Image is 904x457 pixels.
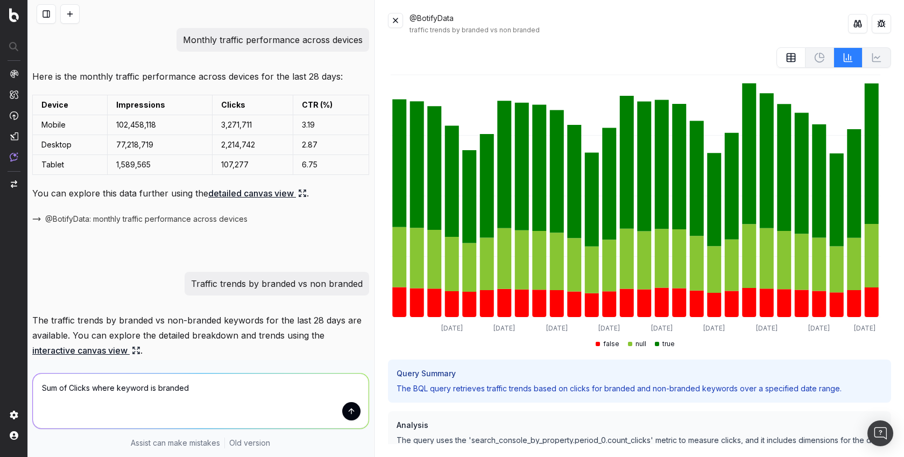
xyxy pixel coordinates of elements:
[208,186,307,201] a: detailed canvas view
[32,313,369,358] p: The traffic trends by branded vs non-branded keywords for the last 28 days are available. You can...
[229,438,270,448] a: Old version
[33,155,108,175] td: Tablet
[293,95,369,115] td: CTR (%)
[854,324,875,332] tspan: [DATE]
[33,135,108,155] td: Desktop
[603,340,619,348] span: false
[212,155,293,175] td: 107,277
[806,47,834,68] button: Not available for current data
[33,374,369,428] textarea: Sum of Clicks where keyword is branded
[212,135,293,155] td: 2,214,742
[397,420,882,431] h3: Analysis
[397,368,882,379] h3: Query Summary
[9,8,19,22] img: Botify logo
[33,115,108,135] td: Mobile
[131,438,220,448] p: Assist can make mistakes
[10,431,18,440] img: My account
[10,411,18,419] img: Setting
[33,95,108,115] td: Device
[409,13,848,34] div: @BotifyData
[32,343,140,358] a: interactive canvas view
[191,276,363,291] p: Traffic trends by branded vs non branded
[703,324,725,332] tspan: [DATE]
[441,324,463,332] tspan: [DATE]
[10,90,18,99] img: Intelligence
[183,32,363,47] p: Monthly traffic performance across devices
[10,69,18,78] img: Analytics
[635,340,646,348] span: null
[293,135,369,155] td: 2.87
[212,95,293,115] td: Clicks
[662,340,675,348] span: true
[397,383,882,394] p: The BQL query retrieves traffic trends based on clicks for branded and non-branded keywords over ...
[546,324,568,332] tspan: [DATE]
[867,420,893,446] div: Open Intercom Messenger
[108,135,212,155] td: 77,218,719
[32,186,369,201] p: You can explore this data further using the .
[651,324,673,332] tspan: [DATE]
[32,69,369,84] p: Here is the monthly traffic performance across devices for the last 28 days:
[834,47,863,68] button: BarChart
[293,115,369,135] td: 3.19
[11,180,17,188] img: Switch project
[598,324,620,332] tspan: [DATE]
[45,214,248,224] span: @BotifyData: monthly traffic performance across devices
[756,324,778,332] tspan: [DATE]
[32,214,260,224] button: @BotifyData: monthly traffic performance across devices
[108,95,212,115] td: Impressions
[212,115,293,135] td: 3,271,711
[10,152,18,161] img: Assist
[10,132,18,140] img: Studio
[409,26,848,34] div: traffic trends by branded vs non branded
[108,115,212,135] td: 102,458,118
[293,155,369,175] td: 6.75
[493,324,515,332] tspan: [DATE]
[108,155,212,175] td: 1,589,565
[863,47,891,68] button: Not available for current data
[808,324,830,332] tspan: [DATE]
[10,111,18,120] img: Activation
[776,47,806,68] button: table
